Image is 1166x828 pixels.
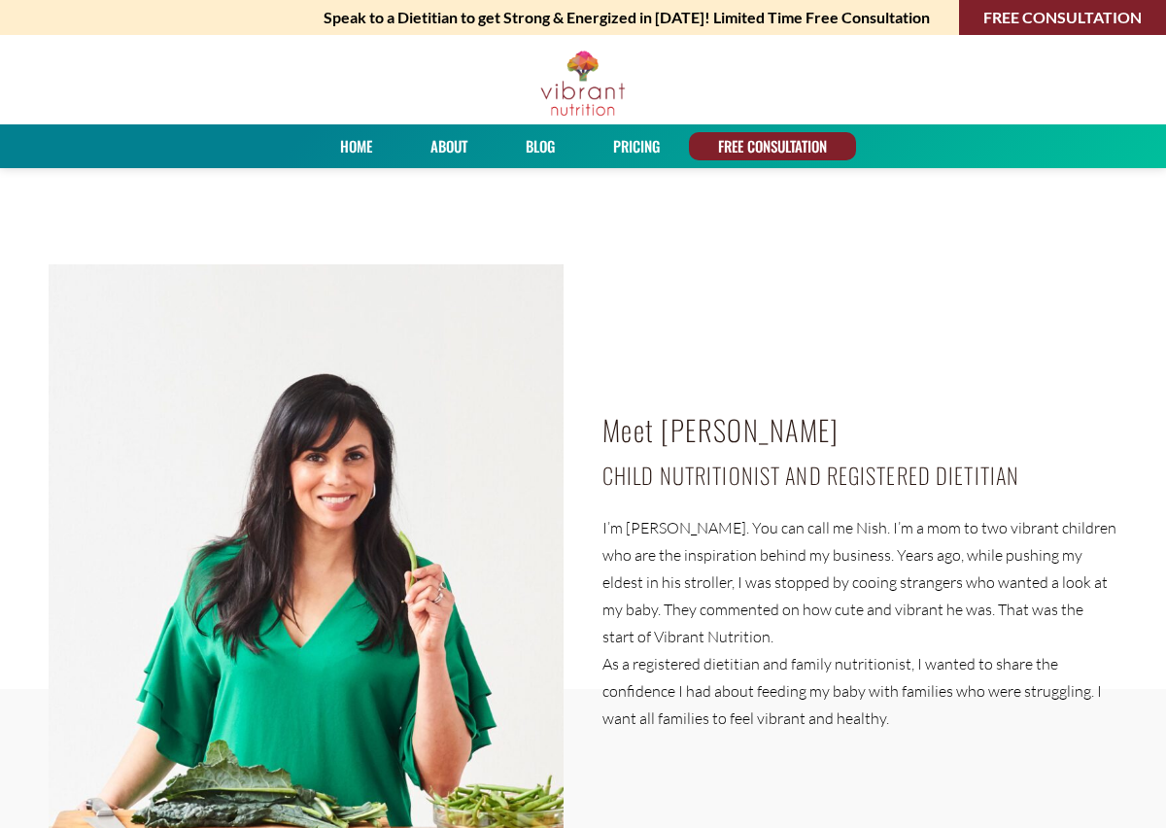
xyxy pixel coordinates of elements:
[324,4,930,31] strong: Speak to a Dietitian to get Strong & Energized in [DATE]! Limited Time Free Consultation
[539,50,626,118] img: Vibrant Nutrition
[519,132,562,160] a: Blog
[602,456,1117,495] h4: Child Nutritionist and Registered Dietitian
[602,514,1117,650] p: I’m [PERSON_NAME]. You can call me Nish. I’m a mom to two vibrant children who are the inspiratio...
[424,132,474,160] a: About
[606,132,667,160] a: PRICING
[711,132,834,160] a: FREE CONSULTATION
[333,132,379,160] a: Home
[602,650,1117,732] p: As a registered dietitian and family nutritionist, I wanted to share the confidence I had about f...
[602,405,1117,456] h2: Meet [PERSON_NAME]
